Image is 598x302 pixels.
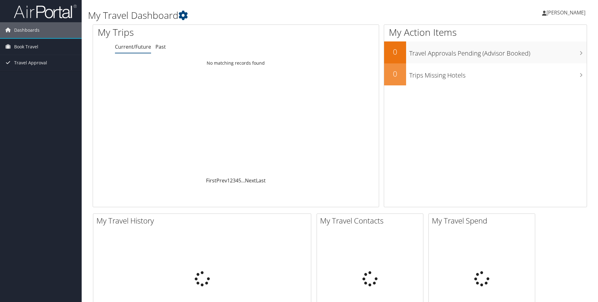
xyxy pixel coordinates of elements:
td: No matching records found [93,57,379,69]
a: Prev [216,177,227,184]
h3: Trips Missing Hotels [409,68,587,80]
span: Travel Approval [14,55,47,71]
h1: My Action Items [384,26,587,39]
h2: 0 [384,46,406,57]
span: … [241,177,245,184]
h3: Travel Approvals Pending (Advisor Booked) [409,46,587,58]
img: airportal-logo.png [14,4,77,19]
a: Last [256,177,266,184]
a: First [206,177,216,184]
a: 1 [227,177,230,184]
h2: 0 [384,68,406,79]
a: Current/Future [115,43,151,50]
h2: My Travel Contacts [320,215,423,226]
h2: My Travel Spend [432,215,535,226]
a: 5 [238,177,241,184]
span: [PERSON_NAME] [546,9,585,16]
a: 3 [233,177,236,184]
h1: My Travel Dashboard [88,9,424,22]
a: [PERSON_NAME] [542,3,592,22]
a: Past [155,43,166,50]
a: 4 [236,177,238,184]
span: Book Travel [14,39,38,55]
a: 0Trips Missing Hotels [384,63,587,85]
a: 0Travel Approvals Pending (Advisor Booked) [384,41,587,63]
h2: My Travel History [96,215,311,226]
span: Dashboards [14,22,40,38]
a: 2 [230,177,233,184]
a: Next [245,177,256,184]
h1: My Trips [98,26,255,39]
